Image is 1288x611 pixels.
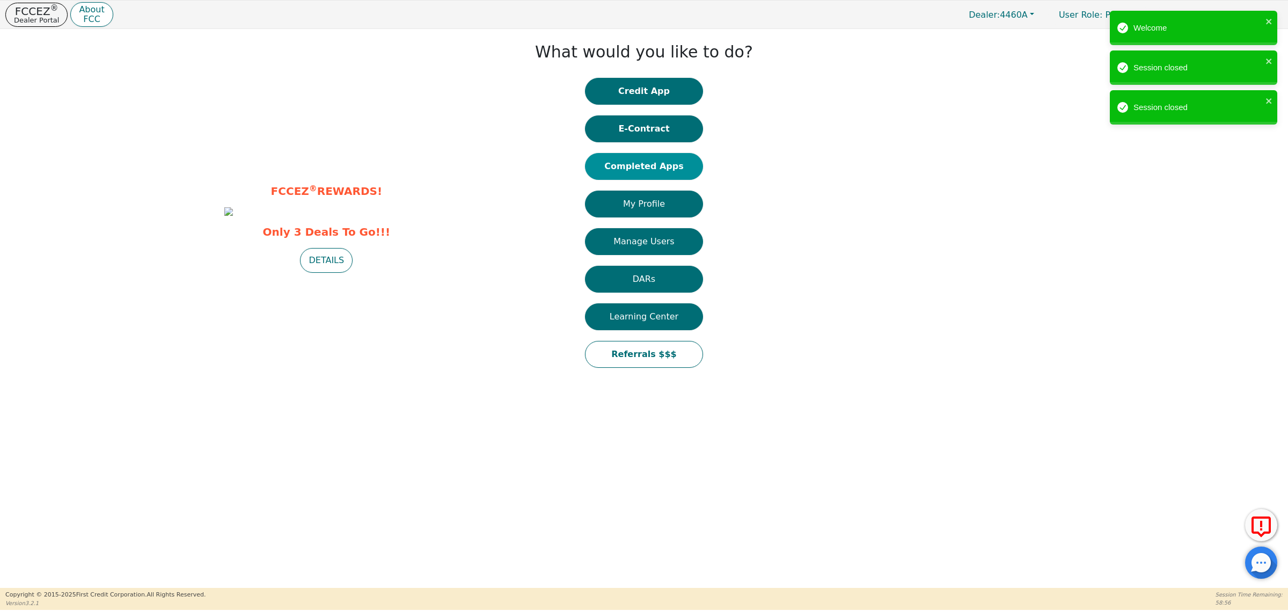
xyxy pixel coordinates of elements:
[585,341,703,368] button: Referrals $$$
[585,191,703,217] button: My Profile
[1133,101,1262,114] div: Session closed
[1048,4,1149,25] p: Primary
[50,3,58,13] sup: ®
[535,42,753,62] h1: What would you like to do?
[14,6,59,17] p: FCCEZ
[5,599,206,607] p: Version 3.2.1
[1133,62,1262,74] div: Session closed
[585,78,703,105] button: Credit App
[1265,15,1273,27] button: close
[957,6,1045,23] button: Dealer:4460A
[70,2,113,27] button: AboutFCC
[585,228,703,255] button: Manage Users
[1216,591,1283,599] p: Session Time Remaining:
[309,184,317,193] sup: ®
[79,15,104,24] p: FCC
[5,591,206,600] p: Copyright © 2015- 2025 First Credit Corporation.
[14,17,59,24] p: Dealer Portal
[79,5,104,14] p: About
[585,266,703,293] button: DARs
[1152,6,1283,23] button: 4460A:[PERSON_NAME]
[1048,4,1149,25] a: User Role: Primary
[969,10,1000,20] span: Dealer:
[585,115,703,142] button: E-Contract
[224,183,428,199] p: FCCEZ REWARDS!
[1059,10,1102,20] span: User Role :
[1245,509,1277,541] button: Report Error to FCC
[585,153,703,180] button: Completed Apps
[1216,599,1283,607] p: 58:56
[969,10,1028,20] span: 4460A
[224,224,428,240] span: Only 3 Deals To Go!!!
[224,207,233,216] img: 24119200-79e3-4672-9d23-b6e9e067e4e4
[1265,55,1273,67] button: close
[300,248,353,273] button: DETAILS
[147,591,206,598] span: All Rights Reserved.
[1133,22,1262,34] div: Welcome
[5,3,68,27] button: FCCEZ®Dealer Portal
[585,303,703,330] button: Learning Center
[1265,94,1273,107] button: close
